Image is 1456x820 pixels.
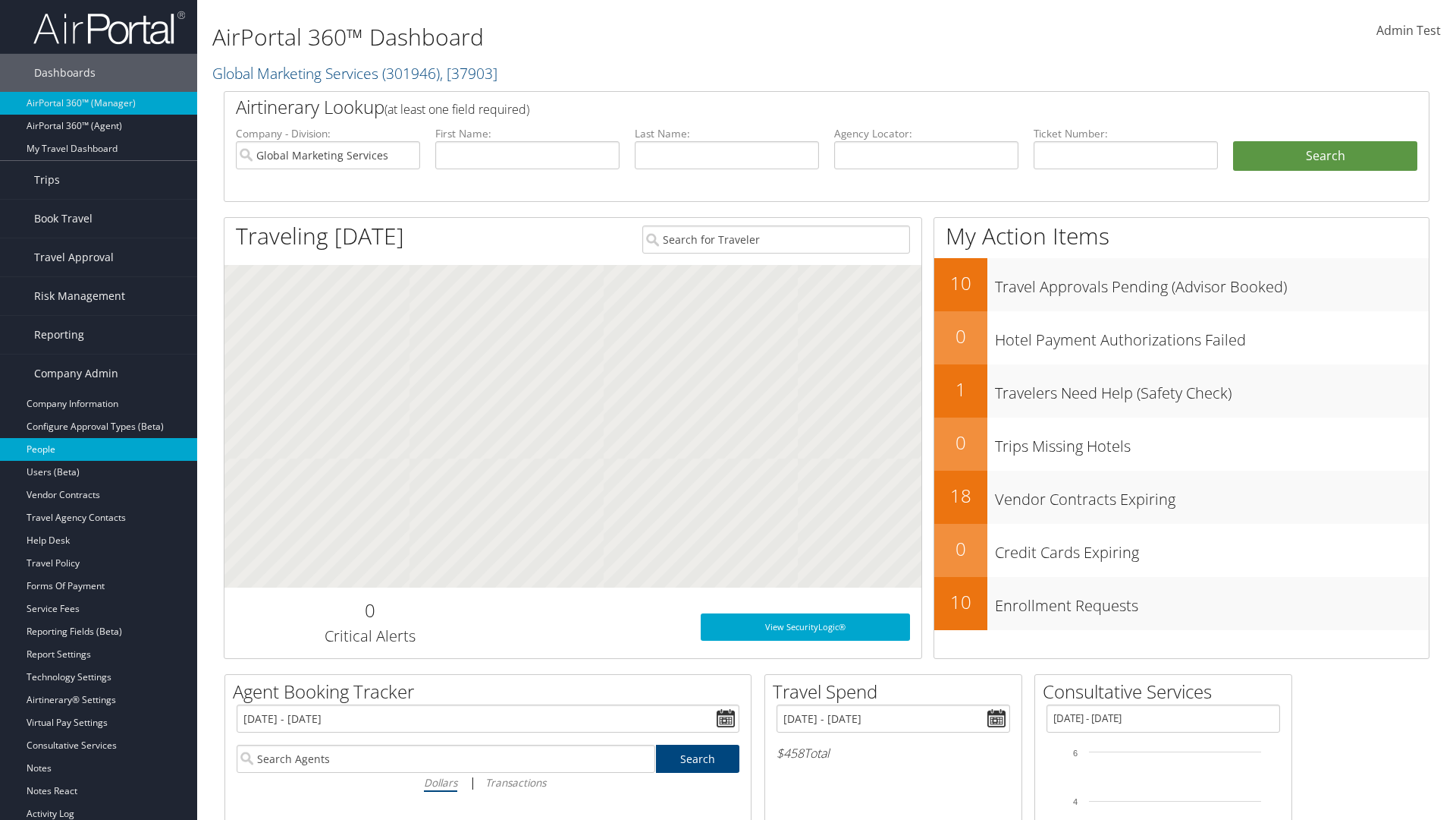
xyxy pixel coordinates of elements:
label: Company - Division: [236,126,420,141]
label: Agency Locator: [834,126,1018,141]
a: View SecurityLogic® [701,613,910,641]
tspan: 4 [1073,797,1078,806]
span: Reporting [34,316,84,354]
input: Search for Traveler [642,225,910,254]
h3: Hotel Payment Authorizations Failed [995,322,1429,351]
a: 0Trips Missing Hotels [934,418,1429,471]
a: Admin Test [1376,8,1441,55]
h3: Vendor Contracts Expiring [995,481,1429,510]
h1: My Action Items [934,220,1429,252]
h3: Trips Missing Hotels [995,428,1429,457]
h1: Traveling [DATE] [236,220,404,252]
a: 0Credit Cards Expiring [934,524,1429,577]
h2: Agent Booking Tracker [233,679,751,705]
span: Admin Test [1376,22,1441,39]
h2: 10 [934,270,987,296]
span: ( 301946 ) [382,63,440,84]
input: Search Agents [237,745,655,773]
a: 10Enrollment Requests [934,577,1429,630]
h2: Consultative Services [1043,679,1291,705]
h3: Enrollment Requests [995,588,1429,617]
span: Travel Approval [34,238,114,276]
h2: 1 [934,377,987,402]
span: , [ 37903 ] [440,63,497,84]
tspan: 6 [1073,749,1078,758]
h2: 0 [934,430,987,456]
span: Company Admin [34,355,118,393]
span: Book Travel [34,200,93,238]
a: Global Marketing Services [212,63,497,84]
span: Dashboards [34,54,96,92]
h2: 10 [934,589,987,615]
span: $458 [777,745,804,762]
span: (at least one field required) [384,101,529,118]
img: airportal-logo.png [33,10,185,46]
i: Dollars [424,775,457,790]
label: Last Name: [635,126,819,141]
h6: Total [777,745,1010,762]
h2: 0 [236,598,504,623]
h3: Critical Alerts [236,626,504,647]
h1: AirPortal 360™ Dashboard [212,21,1031,53]
div: | [237,773,739,792]
i: Transactions [485,775,546,790]
a: Search [656,745,740,773]
h3: Credit Cards Expiring [995,535,1429,563]
h2: 18 [934,483,987,509]
h2: Travel Spend [773,679,1021,705]
h2: 0 [934,323,987,349]
label: First Name: [435,126,620,141]
h3: Travel Approvals Pending (Advisor Booked) [995,269,1429,298]
label: Ticket Number: [1034,126,1218,141]
a: 18Vendor Contracts Expiring [934,471,1429,524]
a: 0Hotel Payment Authorizations Failed [934,311,1429,364]
h2: 0 [934,536,987,562]
h2: Airtinerary Lookup [236,94,1317,120]
span: Risk Management [34,277,125,315]
a: 1Travelers Need Help (Safety Check) [934,364,1429,418]
span: Trips [34,161,60,199]
button: Search [1233,141,1417,172]
a: 10Travel Approvals Pending (Advisor Booked) [934,258,1429,311]
h3: Travelers Need Help (Safety Check) [995,375,1429,404]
